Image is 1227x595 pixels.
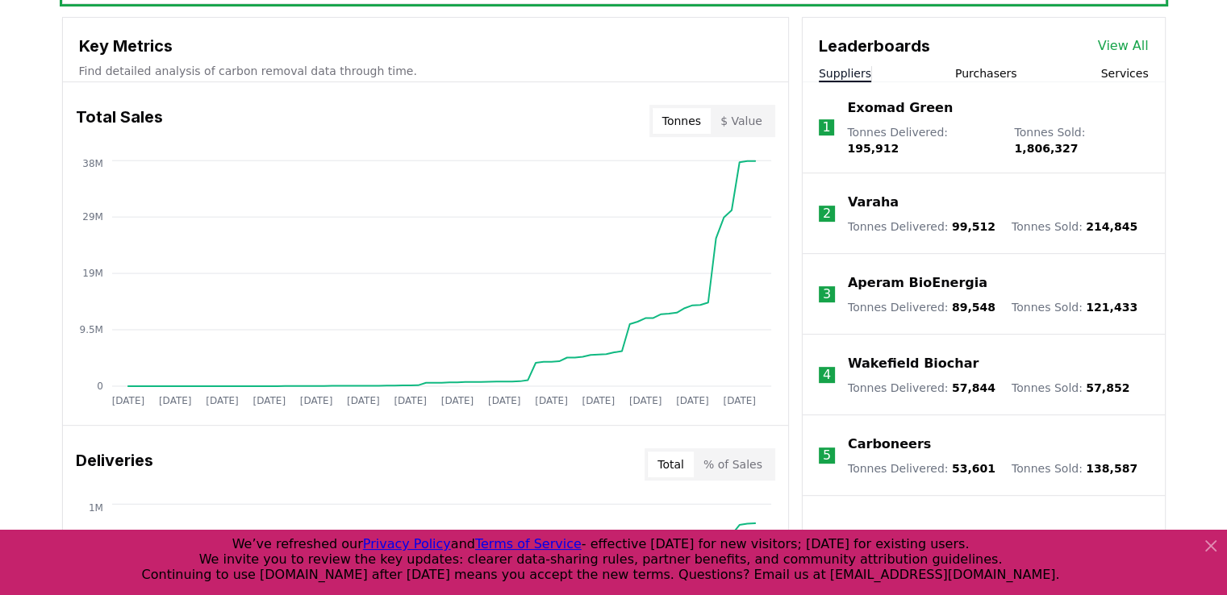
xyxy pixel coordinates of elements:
[848,218,995,235] p: Tonnes Delivered :
[347,395,380,406] tspan: [DATE]
[694,451,772,477] button: % of Sales
[82,268,103,279] tspan: 19M
[111,395,144,406] tspan: [DATE]
[1086,301,1137,314] span: 121,433
[535,395,568,406] tspan: [DATE]
[88,501,102,513] tspan: 1M
[848,435,931,454] a: Carboneers
[952,301,995,314] span: 89,548
[847,142,899,155] span: 195,912
[847,124,998,156] p: Tonnes Delivered :
[823,204,831,223] p: 2
[848,273,987,293] a: Aperam BioEnergia
[822,118,830,137] p: 1
[819,65,871,81] button: Suppliers
[440,395,474,406] tspan: [DATE]
[82,211,103,223] tspan: 29M
[723,395,756,406] tspan: [DATE]
[711,108,772,134] button: $ Value
[76,105,163,137] h3: Total Sales
[394,395,427,406] tspan: [DATE]
[952,220,995,233] span: 99,512
[1014,124,1148,156] p: Tonnes Sold :
[847,98,953,118] a: Exomad Green
[1086,220,1137,233] span: 214,845
[1100,65,1148,81] button: Services
[76,448,153,481] h3: Deliveries
[930,520,1037,552] button: Load more
[1012,218,1137,235] p: Tonnes Sold :
[252,395,286,406] tspan: [DATE]
[823,365,831,385] p: 4
[848,193,899,212] a: Varaha
[1086,381,1129,394] span: 57,852
[676,395,709,406] tspan: [DATE]
[819,34,930,58] h3: Leaderboards
[1086,462,1137,475] span: 138,587
[79,34,772,58] h3: Key Metrics
[82,158,103,169] tspan: 38M
[488,395,521,406] tspan: [DATE]
[206,395,239,406] tspan: [DATE]
[1012,380,1129,396] p: Tonnes Sold :
[79,324,102,335] tspan: 9.5M
[79,63,772,79] p: Find detailed analysis of carbon removal data through time.
[1014,142,1078,155] span: 1,806,327
[943,528,1011,544] p: Load more
[1098,36,1149,56] a: View All
[653,108,711,134] button: Tonnes
[955,65,1017,81] button: Purchasers
[97,381,103,392] tspan: 0
[848,299,995,315] p: Tonnes Delivered :
[952,462,995,475] span: 53,601
[1012,299,1137,315] p: Tonnes Sold :
[848,354,979,373] a: Wakefield Biochar
[299,395,332,406] tspan: [DATE]
[848,460,995,476] p: Tonnes Delivered :
[1012,460,1137,476] p: Tonnes Sold :
[158,395,191,406] tspan: [DATE]
[582,395,615,406] tspan: [DATE]
[823,446,831,465] p: 5
[848,380,995,396] p: Tonnes Delivered :
[952,381,995,394] span: 57,844
[823,285,831,304] p: 3
[629,395,662,406] tspan: [DATE]
[648,451,694,477] button: Total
